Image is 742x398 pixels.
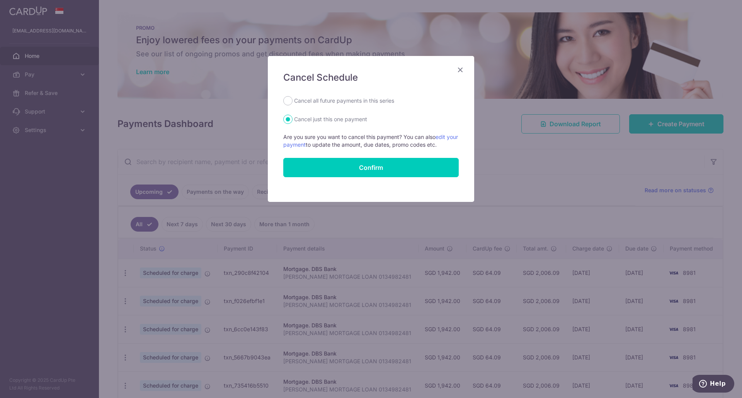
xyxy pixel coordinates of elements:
h5: Cancel Schedule [283,71,459,84]
p: Are you sure you want to cancel this payment? You can also to update the amount, due dates, promo... [283,133,459,149]
button: Confirm [283,158,459,177]
label: Cancel just this one payment [294,115,367,124]
button: Close [456,65,465,75]
label: Cancel all future payments in this series [294,96,394,105]
iframe: Opens a widget where you can find more information [693,375,734,394]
